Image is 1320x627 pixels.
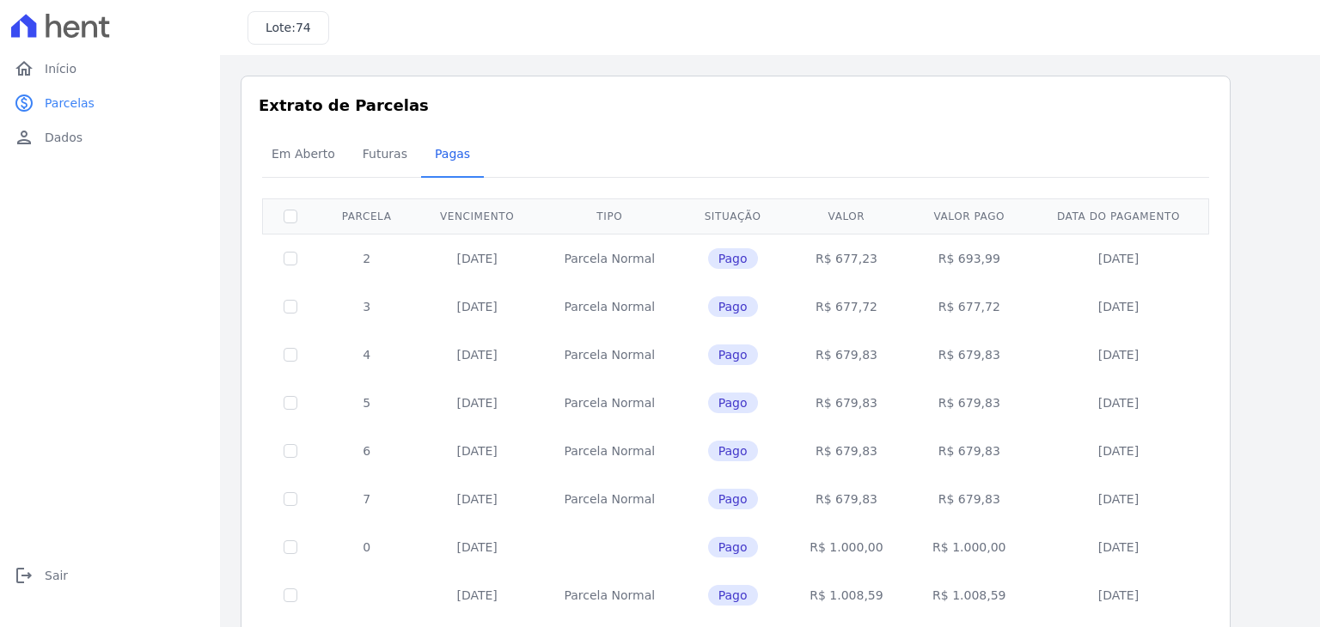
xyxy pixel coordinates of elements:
span: Pago [708,344,758,365]
span: Em Aberto [261,137,345,171]
td: [DATE] [1030,571,1207,619]
a: homeInício [7,52,213,86]
span: Parcelas [45,94,95,112]
td: Parcela Normal [539,427,681,475]
td: R$ 693,99 [907,234,1030,283]
td: 5 [318,379,415,427]
td: [DATE] [415,475,539,523]
a: personDados [7,120,213,155]
td: [DATE] [415,379,539,427]
td: 2 [318,234,415,283]
span: Pago [708,537,758,557]
td: [DATE] [415,523,539,571]
td: [DATE] [1030,523,1207,571]
i: logout [14,565,34,586]
h3: Extrato de Parcelas [259,94,1213,117]
th: Vencimento [415,198,539,234]
a: Pagas [421,133,484,178]
input: Só é possível selecionar pagamentos em aberto [284,492,297,506]
td: Parcela Normal [539,379,681,427]
td: [DATE] [1030,331,1207,379]
span: Dados [45,129,82,146]
td: [DATE] [415,283,539,331]
td: Parcela Normal [539,331,681,379]
td: [DATE] [415,427,539,475]
td: 4 [318,331,415,379]
input: Só é possível selecionar pagamentos em aberto [284,348,297,362]
span: Pagas [425,137,480,171]
td: [DATE] [1030,379,1207,427]
td: 3 [318,283,415,331]
td: Parcela Normal [539,571,681,619]
i: home [14,58,34,79]
span: Pago [708,585,758,606]
td: R$ 1.000,00 [785,523,908,571]
span: Início [45,60,76,77]
th: Data do pagamento [1030,198,1207,234]
td: Parcela Normal [539,283,681,331]
i: paid [14,93,34,113]
input: Só é possível selecionar pagamentos em aberto [284,300,297,313]
th: Parcela [318,198,415,234]
i: person [14,127,34,148]
td: R$ 1.008,59 [907,571,1030,619]
span: Pago [708,489,758,509]
td: R$ 679,83 [907,475,1030,523]
td: [DATE] [1030,427,1207,475]
td: R$ 677,72 [785,283,908,331]
td: R$ 677,72 [907,283,1030,331]
a: Futuras [349,133,421,178]
td: [DATE] [415,234,539,283]
a: logoutSair [7,558,213,593]
th: Tipo [539,198,681,234]
input: Só é possível selecionar pagamentos em aberto [284,444,297,458]
th: Valor [785,198,908,234]
td: [DATE] [415,331,539,379]
input: Só é possível selecionar pagamentos em aberto [284,540,297,554]
span: Futuras [352,137,418,171]
span: Pago [708,441,758,461]
td: R$ 679,83 [785,379,908,427]
span: Pago [708,248,758,269]
span: Pago [708,393,758,413]
td: [DATE] [1030,234,1207,283]
td: R$ 679,83 [785,427,908,475]
th: Situação [681,198,785,234]
input: Só é possível selecionar pagamentos em aberto [284,396,297,410]
td: R$ 679,83 [907,379,1030,427]
td: 0 [318,523,415,571]
td: R$ 677,23 [785,234,908,283]
td: R$ 679,83 [785,331,908,379]
td: R$ 679,83 [907,331,1030,379]
th: Valor pago [907,198,1030,234]
span: Sair [45,567,68,584]
td: R$ 1.000,00 [907,523,1030,571]
a: paidParcelas [7,86,213,120]
td: [DATE] [415,571,539,619]
td: Parcela Normal [539,234,681,283]
td: 6 [318,427,415,475]
td: [DATE] [1030,283,1207,331]
a: Em Aberto [258,133,349,178]
td: 7 [318,475,415,523]
input: Só é possível selecionar pagamentos em aberto [284,252,297,265]
td: R$ 679,83 [907,427,1030,475]
td: Parcela Normal [539,475,681,523]
td: [DATE] [1030,475,1207,523]
span: 74 [296,21,311,34]
td: R$ 679,83 [785,475,908,523]
td: R$ 1.008,59 [785,571,908,619]
h3: Lote: [266,19,311,37]
input: Só é possível selecionar pagamentos em aberto [284,588,297,602]
span: Pago [708,296,758,317]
